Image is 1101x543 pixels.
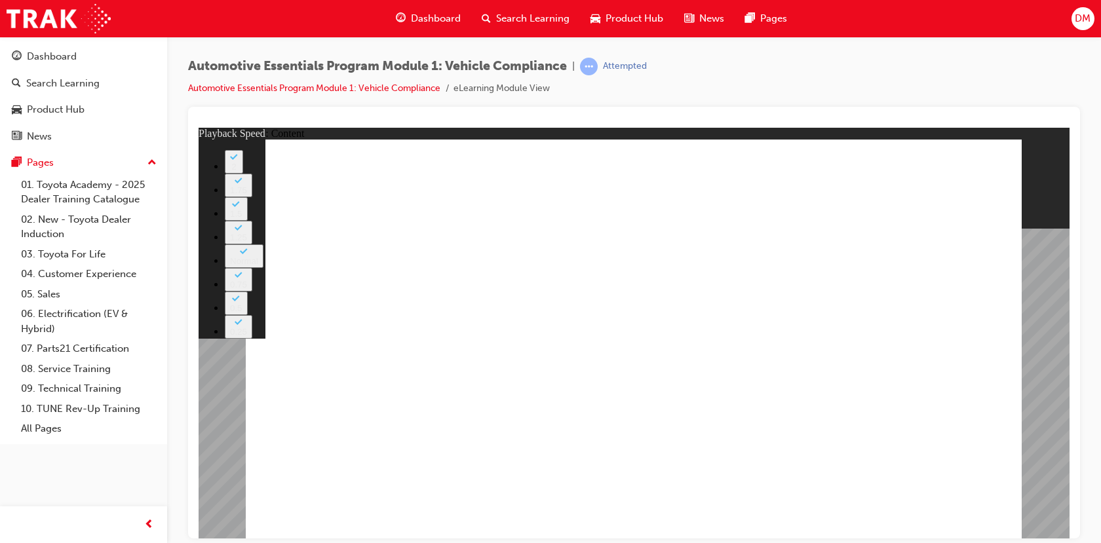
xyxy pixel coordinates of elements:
a: 07. Parts21 Certification [16,339,162,359]
a: 10. TUNE Rev-Up Training [16,399,162,419]
span: | [572,59,575,74]
div: Pages [27,155,54,170]
a: news-iconNews [674,5,735,32]
a: 08. Service Training [16,359,162,379]
span: up-icon [147,155,157,172]
span: News [699,11,724,26]
a: All Pages [16,419,162,439]
button: DashboardSearch LearningProduct HubNews [5,42,162,151]
span: prev-icon [144,517,154,533]
span: search-icon [482,10,491,27]
a: 09. Technical Training [16,379,162,399]
a: 05. Sales [16,284,162,305]
div: Attempted [603,60,647,73]
div: Product Hub [27,102,85,117]
div: Dashboard [27,49,77,64]
button: Pages [5,151,162,175]
a: search-iconSearch Learning [471,5,580,32]
a: car-iconProduct Hub [580,5,674,32]
span: guage-icon [396,10,406,27]
span: news-icon [684,10,694,27]
span: Search Learning [496,11,570,26]
a: Product Hub [5,98,162,122]
a: 04. Customer Experience [16,264,162,284]
span: pages-icon [12,157,22,169]
a: 01. Toyota Academy - 2025 Dealer Training Catalogue [16,175,162,210]
div: Search Learning [26,76,100,91]
span: Dashboard [411,11,461,26]
a: News [5,124,162,149]
span: Product Hub [606,11,663,26]
a: guage-iconDashboard [385,5,471,32]
span: Pages [760,11,787,26]
span: Automotive Essentials Program Module 1: Vehicle Compliance [188,59,567,74]
div: News [27,129,52,144]
a: Automotive Essentials Program Module 1: Vehicle Compliance [188,83,440,94]
a: Dashboard [5,45,162,69]
a: pages-iconPages [735,5,798,32]
a: 02. New - Toyota Dealer Induction [16,210,162,244]
img: Trak [7,4,111,33]
span: guage-icon [12,51,22,63]
span: car-icon [12,104,22,116]
span: learningRecordVerb_ATTEMPT-icon [580,58,598,75]
a: 03. Toyota For Life [16,244,162,265]
a: Search Learning [5,71,162,96]
span: news-icon [12,131,22,143]
button: DM [1072,7,1094,30]
li: eLearning Module View [454,81,550,96]
a: 06. Electrification (EV & Hybrid) [16,304,162,339]
span: car-icon [590,10,600,27]
span: search-icon [12,78,21,90]
span: DM [1075,11,1091,26]
span: pages-icon [745,10,755,27]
